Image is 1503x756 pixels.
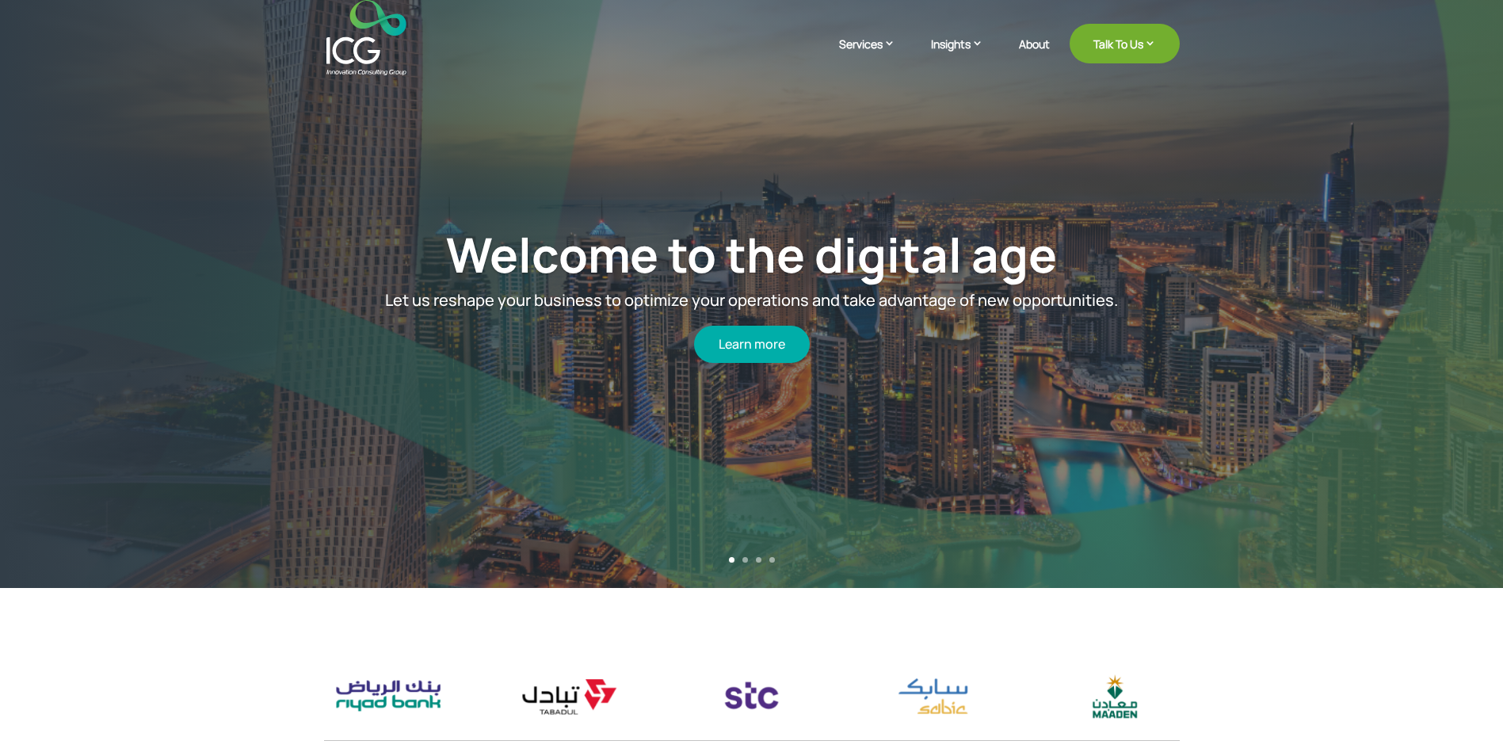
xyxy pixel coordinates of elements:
[931,36,999,75] a: Insights
[729,557,734,563] a: 1
[756,557,761,563] a: 3
[868,669,998,724] div: 8 / 17
[868,669,998,724] img: sabic logo
[1070,24,1180,63] a: Talk To Us
[687,670,816,724] div: 7 / 17
[1424,680,1503,756] iframe: Chat Widget
[323,670,452,724] div: 5 / 17
[769,557,775,563] a: 4
[505,670,635,724] div: 6 / 17
[505,670,635,724] img: tabadul logo
[1050,670,1179,724] div: 9 / 17
[385,289,1118,311] span: Let us reshape your business to optimize your operations and take advantage of new opportunities.
[742,557,748,563] a: 2
[1019,38,1050,75] a: About
[694,326,810,363] a: Learn more
[839,36,911,75] a: Services
[1050,670,1179,724] img: maaden logo
[323,670,452,724] img: riyad bank
[687,670,816,724] img: stc logo
[446,222,1057,287] a: Welcome to the digital age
